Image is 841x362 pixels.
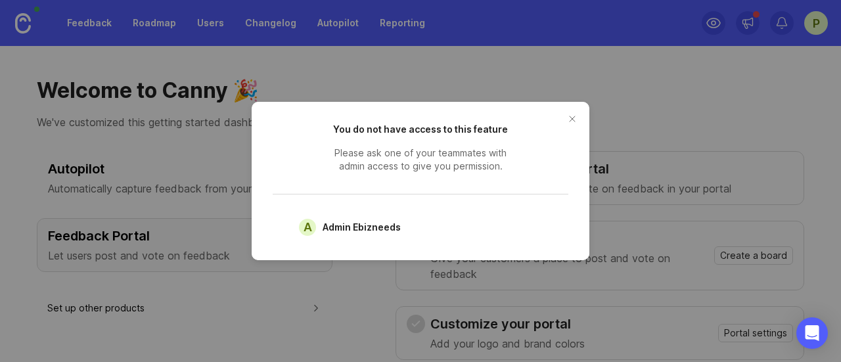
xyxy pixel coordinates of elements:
[796,317,828,349] div: Open Intercom Messenger
[322,123,519,136] h2: You do not have access to this feature
[294,215,413,239] a: AAdmin Ebizneeds
[323,220,401,235] span: Admin Ebizneeds
[299,219,316,236] div: A
[562,108,583,129] button: close button
[322,147,519,173] span: Please ask one of your teammates with admin access to give you permission.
